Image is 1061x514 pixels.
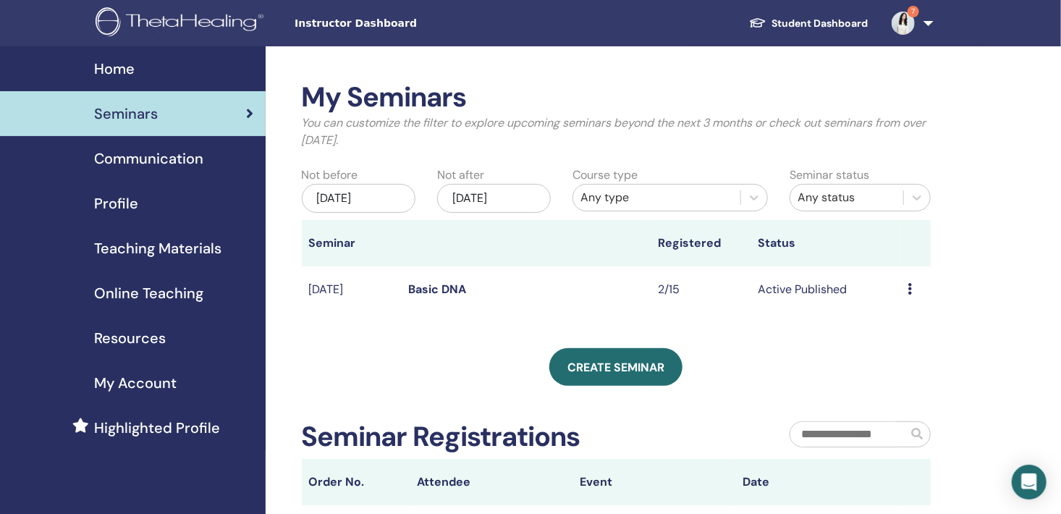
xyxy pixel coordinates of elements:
[410,459,572,505] th: Attendee
[892,12,915,35] img: default.jpg
[409,282,467,297] a: Basic DNA
[580,189,733,206] div: Any type
[94,282,203,304] span: Online Teaching
[302,220,402,266] th: Seminar
[751,266,901,313] td: Active Published
[749,17,766,29] img: graduation-cap-white.svg
[94,58,135,80] span: Home
[572,459,735,505] th: Event
[94,327,166,349] span: Resources
[567,360,664,375] span: Create seminar
[751,220,901,266] th: Status
[302,459,410,505] th: Order No.
[302,266,402,313] td: [DATE]
[94,148,203,169] span: Communication
[737,10,880,37] a: Student Dashboard
[94,372,177,394] span: My Account
[96,7,269,40] img: logo.png
[302,421,580,454] h2: Seminar Registrations
[549,348,682,386] a: Create seminar
[798,189,896,206] div: Any status
[94,103,158,125] span: Seminars
[302,114,931,149] p: You can customize the filter to explore upcoming seminars beyond the next 3 months or check out s...
[302,167,358,184] label: Not before
[790,167,869,184] label: Seminar status
[572,167,638,184] label: Course type
[94,417,220,439] span: Highlighted Profile
[735,459,898,505] th: Date
[437,167,484,184] label: Not after
[94,237,221,259] span: Teaching Materials
[437,184,551,213] div: [DATE]
[302,184,415,213] div: [DATE]
[302,81,931,114] h2: My Seminars
[1012,465,1047,500] div: Open Intercom Messenger
[94,193,138,214] span: Profile
[651,266,751,313] td: 2/15
[908,6,919,17] span: 7
[651,220,751,266] th: Registered
[295,16,512,31] span: Instructor Dashboard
